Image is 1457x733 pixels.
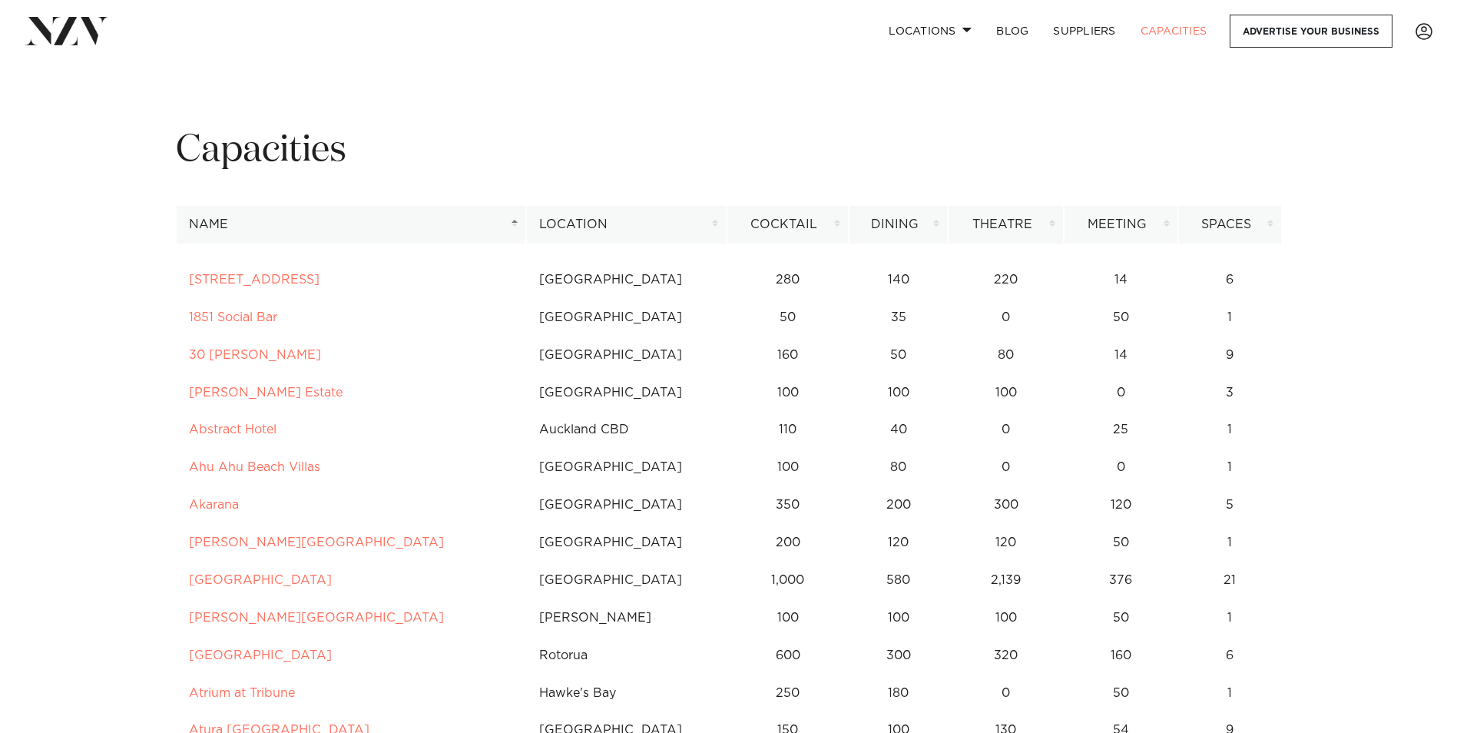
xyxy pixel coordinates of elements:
[189,687,295,699] a: Atrium at Tribune
[1178,261,1282,299] td: 6
[948,599,1064,637] td: 100
[526,486,727,524] td: [GEOGRAPHIC_DATA]
[1178,599,1282,637] td: 1
[176,206,526,244] th: Name: activate to sort column descending
[948,562,1064,599] td: 2,139
[1128,15,1220,48] a: Capacities
[189,423,276,436] a: Abstract Hotel
[1178,411,1282,449] td: 1
[1064,562,1178,599] td: 376
[727,374,849,412] td: 100
[1064,449,1178,486] td: 0
[189,574,332,586] a: [GEOGRAPHIC_DATA]
[1178,562,1282,599] td: 21
[727,562,849,599] td: 1,000
[849,486,948,524] td: 200
[1064,206,1178,244] th: Meeting: activate to sort column ascending
[727,337,849,374] td: 160
[176,127,1282,175] h1: Capacities
[849,299,948,337] td: 35
[1230,15,1392,48] a: Advertise your business
[1041,15,1128,48] a: SUPPLIERS
[526,261,727,299] td: [GEOGRAPHIC_DATA]
[948,411,1064,449] td: 0
[727,599,849,637] td: 100
[189,349,321,361] a: 30 [PERSON_NAME]
[526,299,727,337] td: [GEOGRAPHIC_DATA]
[1064,486,1178,524] td: 120
[526,449,727,486] td: [GEOGRAPHIC_DATA]
[948,261,1064,299] td: 220
[189,386,343,399] a: [PERSON_NAME] Estate
[948,206,1064,244] th: Theatre: activate to sort column ascending
[849,374,948,412] td: 100
[849,599,948,637] td: 100
[849,637,948,675] td: 300
[526,206,727,244] th: Location: activate to sort column ascending
[189,274,320,286] a: [STREET_ADDRESS]
[1178,449,1282,486] td: 1
[948,524,1064,562] td: 120
[1178,524,1282,562] td: 1
[727,206,849,244] th: Cocktail: activate to sort column ascending
[849,411,948,449] td: 40
[948,299,1064,337] td: 0
[1178,486,1282,524] td: 5
[948,637,1064,675] td: 320
[189,649,332,662] a: [GEOGRAPHIC_DATA]
[1178,206,1282,244] th: Spaces: activate to sort column ascending
[1064,261,1178,299] td: 14
[526,562,727,599] td: [GEOGRAPHIC_DATA]
[189,499,239,511] a: Akarana
[849,562,948,599] td: 580
[849,261,948,299] td: 140
[727,411,849,449] td: 110
[1064,374,1178,412] td: 0
[1064,411,1178,449] td: 25
[948,675,1064,712] td: 0
[727,675,849,712] td: 250
[948,449,1064,486] td: 0
[526,675,727,712] td: Hawke's Bay
[189,311,277,323] a: 1851 Social Bar
[1064,637,1178,675] td: 160
[984,15,1041,48] a: BLOG
[526,524,727,562] td: [GEOGRAPHIC_DATA]
[876,15,984,48] a: Locations
[1178,337,1282,374] td: 9
[189,461,320,473] a: Ahu Ahu Beach Villas
[849,524,948,562] td: 120
[526,637,727,675] td: Rotorua
[727,524,849,562] td: 200
[849,206,948,244] th: Dining: activate to sort column ascending
[849,337,948,374] td: 50
[727,299,849,337] td: 50
[1178,675,1282,712] td: 1
[849,449,948,486] td: 80
[526,374,727,412] td: [GEOGRAPHIC_DATA]
[1178,637,1282,675] td: 6
[526,411,727,449] td: Auckland CBD
[727,637,849,675] td: 600
[948,337,1064,374] td: 80
[1064,299,1178,337] td: 50
[849,675,948,712] td: 180
[189,536,444,549] a: [PERSON_NAME][GEOGRAPHIC_DATA]
[526,337,727,374] td: [GEOGRAPHIC_DATA]
[1064,599,1178,637] td: 50
[1064,337,1178,374] td: 14
[1064,524,1178,562] td: 50
[1178,299,1282,337] td: 1
[727,261,849,299] td: 280
[189,612,444,624] a: [PERSON_NAME][GEOGRAPHIC_DATA]
[948,374,1064,412] td: 100
[727,449,849,486] td: 100
[727,486,849,524] td: 350
[526,599,727,637] td: [PERSON_NAME]
[1064,675,1178,712] td: 50
[1178,374,1282,412] td: 3
[25,17,108,45] img: nzv-logo.png
[948,486,1064,524] td: 300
